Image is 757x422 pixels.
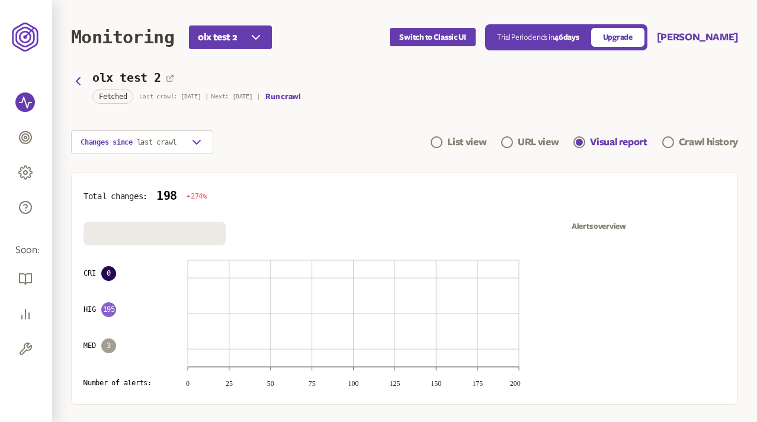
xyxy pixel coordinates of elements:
[84,341,95,350] span: MED
[84,305,95,314] span: HIG
[156,189,177,203] p: 198
[137,138,177,146] span: last crawl
[101,266,116,281] span: 0
[657,30,738,44] button: [PERSON_NAME]
[518,135,559,149] div: URL view
[510,379,521,388] tspan: 200
[431,130,738,154] div: Navigation
[186,191,207,201] span: 274%
[348,379,358,388] tspan: 100
[92,71,161,85] h3: olx test 2
[572,222,726,231] span: Alerts overview
[679,135,738,149] div: Crawl history
[139,93,259,100] p: Last crawl: [DATE] | Next: [DATE] |
[71,27,174,47] h1: Monitoring
[431,135,486,149] a: List view
[99,91,127,102] span: Fetched
[309,379,316,388] tspan: 75
[267,379,274,388] tspan: 50
[84,378,152,388] p: Number of alerts:
[265,92,300,101] button: Run crawl
[662,135,738,149] a: Crawl history
[389,379,400,388] tspan: 125
[497,33,579,42] p: Trial Period ends in
[431,379,441,388] tspan: 150
[198,30,237,44] span: olx test 2
[591,28,644,47] a: Upgrade
[189,25,272,49] button: olx test 2
[554,33,579,41] span: 46 days
[101,338,116,353] span: 3
[590,135,647,149] div: Visual report
[573,135,647,149] a: Visual report
[472,379,483,388] tspan: 175
[101,302,116,317] span: 195
[501,135,559,149] a: URL view
[447,135,486,149] div: List view
[81,138,177,147] p: Changes since
[84,191,147,201] p: Total changes:
[390,28,475,46] button: Switch to Classic UI
[186,379,190,388] tspan: 0
[226,379,233,388] tspan: 25
[15,244,37,257] span: Soon:
[84,268,95,278] span: CRI
[71,130,213,154] button: Changes since last crawl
